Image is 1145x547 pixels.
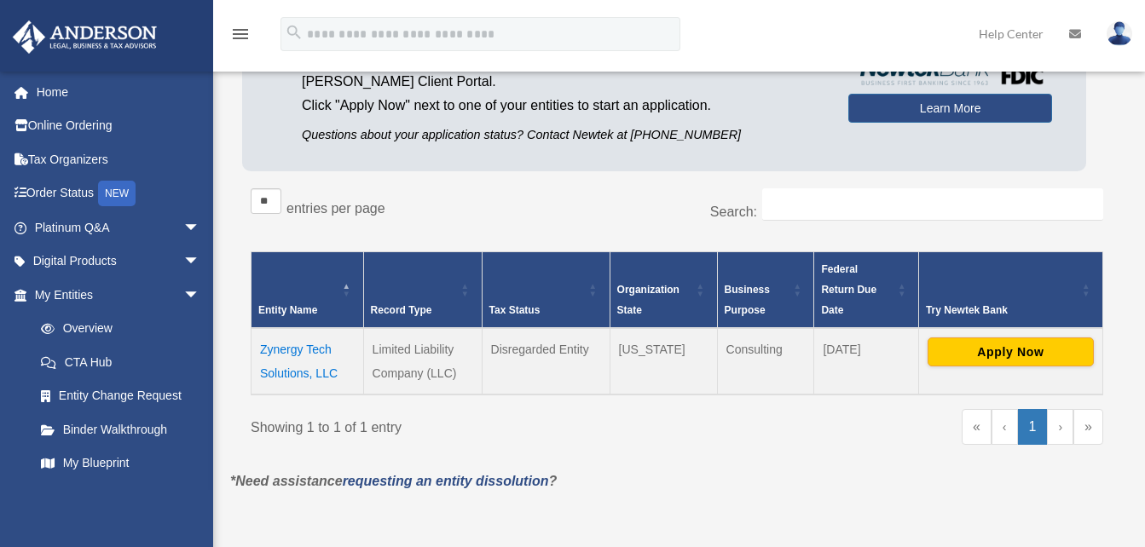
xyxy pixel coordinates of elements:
[183,210,217,245] span: arrow_drop_down
[363,251,482,328] th: Record Type: Activate to sort
[992,409,1018,445] a: Previous
[302,124,823,146] p: Questions about your application status? Contact Newtek at [PHONE_NUMBER]
[848,94,1052,123] a: Learn More
[489,304,541,316] span: Tax Status
[962,409,992,445] a: First
[918,251,1102,328] th: Try Newtek Bank : Activate to sort
[24,345,217,379] a: CTA Hub
[1107,21,1132,46] img: User Pic
[12,109,226,143] a: Online Ordering
[24,446,217,481] a: My Blueprint
[230,30,251,44] a: menu
[710,204,757,219] label: Search:
[814,328,918,394] td: [DATE]
[371,304,432,316] span: Record Type
[928,337,1094,366] button: Apply Now
[1073,409,1103,445] a: Last
[24,412,217,446] a: Binder Walkthrough
[610,251,717,328] th: Organization State: Activate to sort
[617,284,679,316] span: Organization State
[183,278,217,313] span: arrow_drop_down
[12,278,217,312] a: My Entitiesarrow_drop_down
[821,263,876,316] span: Federal Return Due Date
[12,75,226,109] a: Home
[12,176,226,211] a: Order StatusNEW
[183,245,217,279] span: arrow_drop_down
[814,251,918,328] th: Federal Return Due Date: Activate to sort
[286,201,385,216] label: entries per page
[230,474,557,488] em: *Need assistance ?
[482,328,610,394] td: Disregarded Entity
[251,409,664,440] div: Showing 1 to 1 of 1 entry
[24,379,217,413] a: Entity Change Request
[12,210,226,245] a: Platinum Q&Aarrow_drop_down
[12,142,226,176] a: Tax Organizers
[1018,409,1048,445] a: 1
[363,328,482,394] td: Limited Liability Company (LLC)
[285,23,304,42] i: search
[230,24,251,44] i: menu
[343,474,549,488] a: requesting an entity dissolution
[12,245,226,279] a: Digital Productsarrow_drop_down
[302,94,823,118] p: Click "Apply Now" next to one of your entities to start an application.
[926,300,1077,320] div: Try Newtek Bank
[725,284,770,316] span: Business Purpose
[252,251,364,328] th: Entity Name: Activate to invert sorting
[717,328,814,394] td: Consulting
[8,20,162,54] img: Anderson Advisors Platinum Portal
[258,304,317,316] span: Entity Name
[1047,409,1073,445] a: Next
[482,251,610,328] th: Tax Status: Activate to sort
[717,251,814,328] th: Business Purpose: Activate to sort
[610,328,717,394] td: [US_STATE]
[24,312,209,346] a: Overview
[98,181,136,206] div: NEW
[24,480,217,514] a: Tax Due Dates
[252,328,364,394] td: Zynergy Tech Solutions, LLC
